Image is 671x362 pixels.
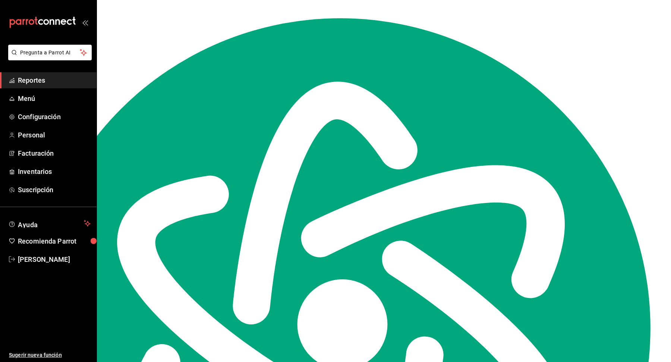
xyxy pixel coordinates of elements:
span: Inventarios [18,166,91,177]
span: Menú [18,93,91,104]
span: Reportes [18,75,91,85]
button: open_drawer_menu [82,19,88,25]
span: Sugerir nueva función [9,351,91,359]
span: Personal [18,130,91,140]
button: Pregunta a Parrot AI [8,45,92,60]
span: Ayuda [18,219,81,228]
span: Recomienda Parrot [18,236,91,246]
span: Configuración [18,112,91,122]
span: Facturación [18,148,91,158]
span: [PERSON_NAME] [18,254,91,264]
span: Suscripción [18,185,91,195]
a: Pregunta a Parrot AI [5,54,92,62]
span: Pregunta a Parrot AI [20,49,80,57]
